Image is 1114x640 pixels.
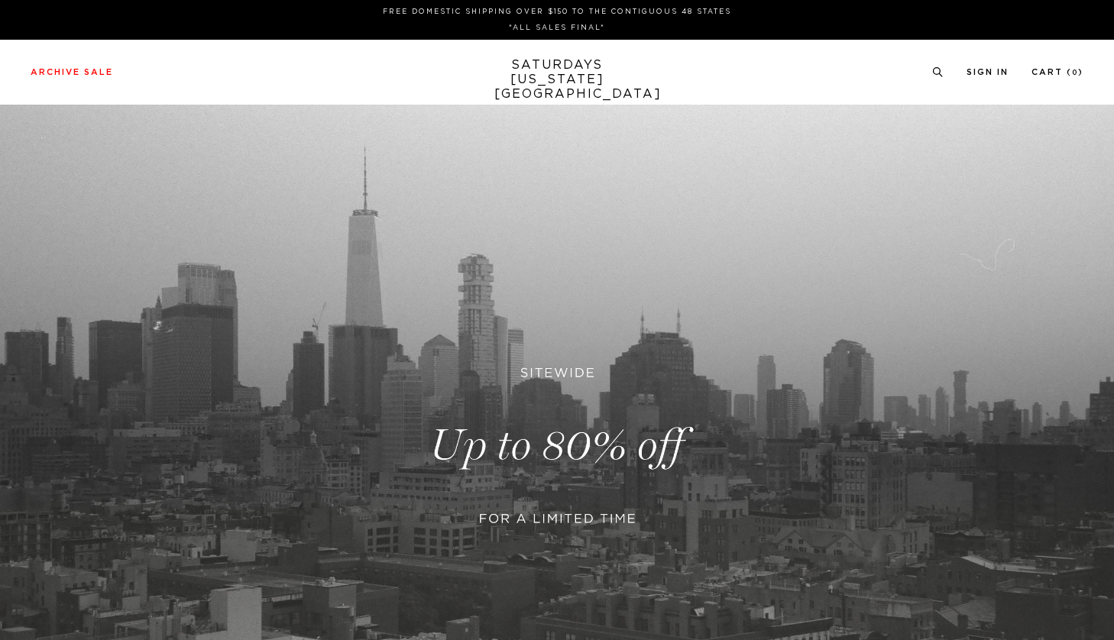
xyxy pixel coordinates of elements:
a: Cart (0) [1031,68,1083,76]
p: FREE DOMESTIC SHIPPING OVER $150 TO THE CONTIGUOUS 48 STATES [37,6,1077,18]
a: Sign In [967,68,1009,76]
p: *ALL SALES FINAL* [37,22,1077,34]
small: 0 [1072,69,1078,76]
a: Archive Sale [31,68,113,76]
a: SATURDAYS[US_STATE][GEOGRAPHIC_DATA] [494,58,620,102]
